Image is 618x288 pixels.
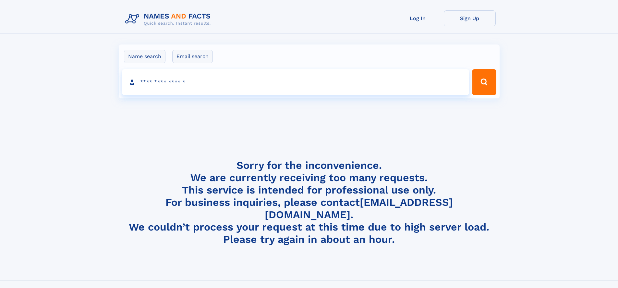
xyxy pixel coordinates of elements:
[123,10,216,28] img: Logo Names and Facts
[472,69,496,95] button: Search Button
[392,10,444,26] a: Log In
[172,50,213,63] label: Email search
[265,196,453,221] a: [EMAIL_ADDRESS][DOMAIN_NAME]
[444,10,496,26] a: Sign Up
[122,69,469,95] input: search input
[124,50,165,63] label: Name search
[123,159,496,246] h4: Sorry for the inconvenience. We are currently receiving too many requests. This service is intend...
